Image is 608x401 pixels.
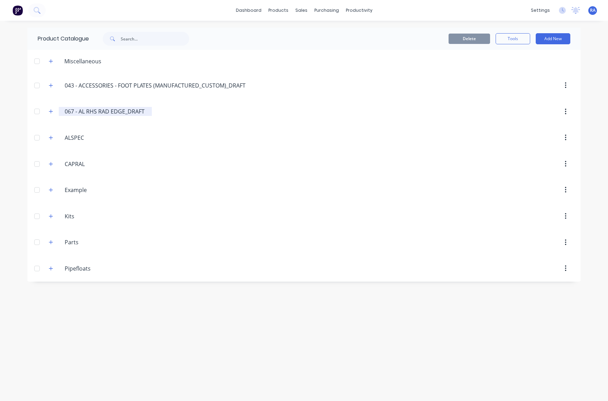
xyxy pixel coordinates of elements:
img: Factory [12,5,23,16]
div: settings [527,5,553,16]
input: Enter category name [65,134,147,142]
div: Product Catalogue [27,28,89,50]
input: Enter category name [65,186,147,194]
div: Miscellaneous [59,57,107,65]
input: Enter category name [65,264,147,273]
input: Enter category name [65,212,147,220]
button: Add New [536,33,570,44]
div: sales [292,5,311,16]
input: Enter category name [65,107,147,116]
button: Tools [496,33,530,44]
input: Search... [121,32,189,46]
input: Enter category name [65,81,247,90]
input: Enter category name [65,160,147,168]
div: products [265,5,292,16]
button: Delete [449,34,490,44]
span: RA [590,7,596,13]
div: productivity [342,5,376,16]
a: dashboard [232,5,265,16]
input: Enter category name [65,238,147,246]
div: purchasing [311,5,342,16]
